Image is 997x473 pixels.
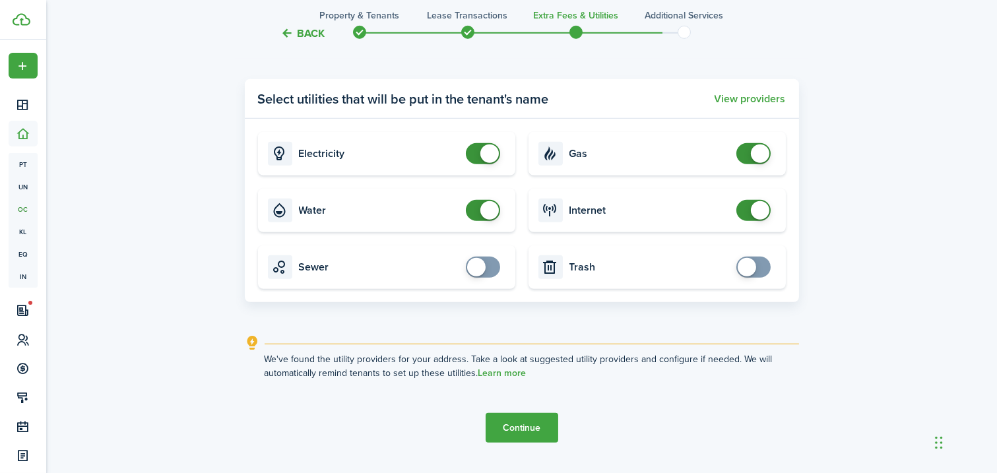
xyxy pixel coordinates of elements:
[569,148,730,160] card-title: Gas
[645,9,723,22] h3: Additional Services
[281,26,325,40] button: Back
[299,261,459,273] card-title: Sewer
[9,243,38,265] a: eq
[533,9,618,22] h3: Extra fees & Utilities
[245,335,261,351] i: outline
[428,9,508,22] h3: Lease Transactions
[9,265,38,288] a: in
[478,368,527,379] a: Learn more
[258,89,549,109] panel-main-title: Select utilities that will be put in the tenant's name
[9,198,38,220] a: oc
[715,93,786,105] button: View providers
[13,13,30,26] img: TenantCloud
[935,423,943,462] div: Drag
[9,220,38,243] a: kl
[299,148,459,160] card-title: Electricity
[265,352,799,380] explanation-description: We've found the utility providers for your address. Take a look at suggested utility providers an...
[931,410,997,473] iframe: Chat Widget
[569,261,730,273] card-title: Trash
[569,205,730,216] card-title: Internet
[9,153,38,175] a: pt
[9,53,38,79] button: Open menu
[299,205,459,216] card-title: Water
[486,413,558,443] button: Continue
[319,9,399,22] h3: Property & Tenants
[9,175,38,198] a: un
